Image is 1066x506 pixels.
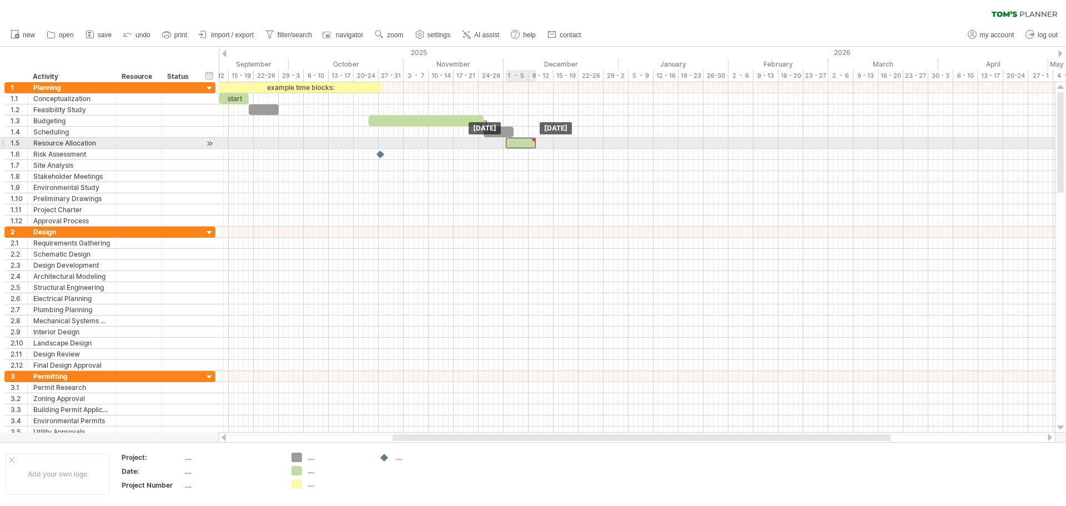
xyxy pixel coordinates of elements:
div: Design Development [33,260,110,270]
div: Conceptualization [33,93,110,104]
div: 26-30 [703,70,728,82]
span: contact [560,31,581,39]
div: September 2025 [179,58,289,70]
a: new [8,28,38,42]
div: 15 - 19 [554,70,579,82]
div: Design [33,227,110,237]
div: 2.9 [11,327,27,337]
div: 1.10 [11,193,27,204]
div: Requirements Gathering [33,238,110,248]
div: [DATE] [469,122,501,134]
div: 1.11 [11,204,27,215]
a: zoom [372,28,406,42]
div: 2.2 [11,249,27,259]
div: 3 [11,371,27,382]
div: 1.6 [11,149,27,159]
div: 1.9 [11,182,27,193]
div: Mechanical Systems Design [33,315,110,326]
div: Utility Approvals [33,427,110,437]
div: Budgeting [33,116,110,126]
div: .... [395,453,456,462]
div: 3.2 [11,393,27,404]
span: my account [980,31,1014,39]
div: 3.4 [11,415,27,426]
div: Interior Design [33,327,110,337]
div: Activity [33,71,110,82]
div: 22-26 [579,70,604,82]
span: open [59,31,74,39]
div: Approval Process [33,216,110,226]
span: undo [135,31,150,39]
span: filter/search [278,31,312,39]
div: Status [167,71,192,82]
div: 17 - 21 [454,70,479,82]
div: March 2026 [828,58,938,70]
div: 13 - 17 [978,70,1003,82]
div: 15 - 19 [229,70,254,82]
div: Architectural Modeling [33,271,110,282]
div: 2 - 6 [828,70,853,82]
a: settings [413,28,454,42]
div: 1.3 [11,116,27,126]
div: 9 - 13 [853,70,878,82]
div: Landscape Design [33,338,110,348]
div: 1.5 [11,138,27,148]
div: Zoning Approval [33,393,110,404]
div: Resource [122,71,155,82]
div: Site Analysis [33,160,110,171]
div: .... [185,467,278,476]
div: 16 - 20 [778,70,803,82]
div: 12 - 16 [653,70,678,82]
span: help [523,31,536,39]
div: Electrical Planning [33,293,110,304]
div: Permitting [33,371,110,382]
div: Project Number [122,480,183,490]
a: open [44,28,77,42]
div: 3 - 7 [404,70,429,82]
div: 19 - 23 [678,70,703,82]
div: 3.3 [11,404,27,415]
div: 3.5 [11,427,27,437]
div: Permit Research [33,382,110,393]
span: print [174,31,187,39]
div: Project Charter [33,204,110,215]
span: AI assist [474,31,499,39]
div: Resource Allocation [33,138,110,148]
div: example time blocks: [219,82,381,93]
div: Stakeholder Meetings [33,171,110,182]
div: 2 - 6 [728,70,753,82]
div: 9 - 13 [753,70,778,82]
div: .... [308,466,368,475]
div: Scheduling [33,127,110,137]
span: new [23,31,35,39]
span: save [98,31,112,39]
div: 6 - 10 [304,70,329,82]
div: .... [185,480,278,490]
div: 24-28 [479,70,504,82]
span: navigator [336,31,363,39]
div: 29 - 3 [279,70,304,82]
div: .... [308,479,368,489]
div: January 2026 [619,58,728,70]
a: log out [1023,28,1061,42]
a: save [83,28,115,42]
div: Environmental Study [33,182,110,193]
a: print [159,28,190,42]
div: 23 - 27 [803,70,828,82]
div: 2.4 [11,271,27,282]
div: 2.10 [11,338,27,348]
div: 30 - 3 [928,70,953,82]
div: Building Permit Application [33,404,110,415]
span: settings [428,31,450,39]
a: navigator [321,28,366,42]
div: Design Review [33,349,110,359]
div: Project: [122,453,183,462]
a: help [508,28,539,42]
div: Schematic Design [33,249,110,259]
div: 5 - 9 [628,70,653,82]
div: 2.7 [11,304,27,315]
div: 20-24 [354,70,379,82]
div: .... [185,453,278,462]
div: 27 - 31 [379,70,404,82]
div: 27 - 1 [1028,70,1053,82]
